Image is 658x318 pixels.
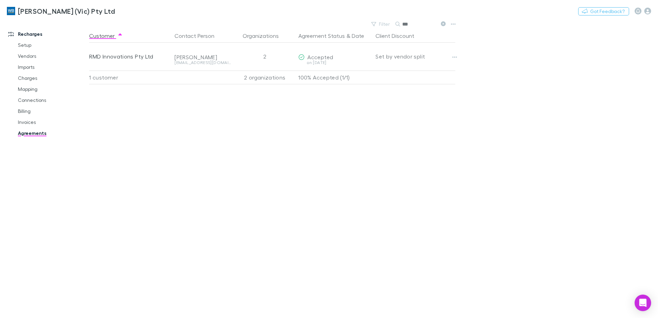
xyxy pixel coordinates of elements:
[368,20,394,28] button: Filter
[307,54,333,60] span: Accepted
[298,61,370,65] div: on [DATE]
[243,29,287,43] button: Organizations
[298,29,345,43] button: Agreement Status
[375,43,455,70] div: Set by vendor split
[174,61,231,65] div: [EMAIL_ADDRESS][DOMAIN_NAME]
[11,40,93,51] a: Setup
[635,295,651,311] div: Open Intercom Messenger
[174,54,231,61] div: [PERSON_NAME]
[298,71,370,84] p: 100% Accepted (1/1)
[1,29,93,40] a: Recharges
[234,43,296,70] div: 2
[174,29,223,43] button: Contact Person
[375,29,423,43] button: Client Discount
[234,71,296,84] div: 2 organizations
[89,29,123,43] button: Customer
[11,106,93,117] a: Billing
[18,7,115,15] h3: [PERSON_NAME] (Vic) Pty Ltd
[11,62,93,73] a: Imports
[352,29,364,43] button: Date
[11,73,93,84] a: Charges
[89,71,172,84] div: 1 customer
[11,95,93,106] a: Connections
[298,29,370,43] div: &
[11,84,93,95] a: Mapping
[11,117,93,128] a: Invoices
[3,3,119,19] a: [PERSON_NAME] (Vic) Pty Ltd
[89,43,169,70] div: RMD Innovations Pty Ltd
[11,51,93,62] a: Vendors
[11,128,93,139] a: Agreements
[578,7,629,15] button: Got Feedback?
[7,7,15,15] img: William Buck (Vic) Pty Ltd's Logo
